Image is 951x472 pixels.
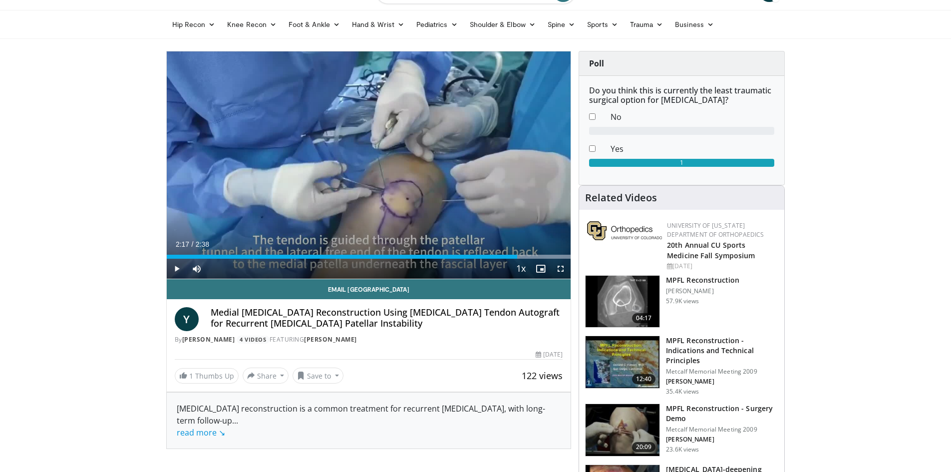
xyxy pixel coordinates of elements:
div: [DATE] [536,350,563,359]
button: Enable picture-in-picture mode [531,259,551,279]
h3: MPFL Reconstruction [666,275,739,285]
img: 355603a8-37da-49b6-856f-e00d7e9307d3.png.150x105_q85_autocrop_double_scale_upscale_version-0.2.png [587,221,662,240]
a: Email [GEOGRAPHIC_DATA] [167,279,571,299]
p: [PERSON_NAME] [666,287,739,295]
button: Mute [187,259,207,279]
h4: Medial [MEDICAL_DATA] Reconstruction Using [MEDICAL_DATA] Tendon Autograft for Recurrent [MEDICAL... [211,307,563,329]
a: University of [US_STATE] Department of Orthopaedics [667,221,764,239]
a: 20:09 MPFL Reconstruction - Surgery Demo Metcalf Memorial Meeting 2009 [PERSON_NAME] 23.6K views [585,404,778,457]
button: Save to [293,368,343,384]
a: 4 Videos [237,336,270,344]
div: [DATE] [667,262,776,271]
h3: MPFL Reconstruction - Indications and Technical Principles [666,336,778,366]
a: Knee Recon [221,14,283,34]
p: [PERSON_NAME] [666,378,778,386]
h4: Related Videos [585,192,657,204]
span: 1 [189,371,193,381]
a: 1 Thumbs Up [175,368,239,384]
a: Foot & Ankle [283,14,346,34]
div: 1 [589,159,774,167]
button: Playback Rate [511,259,531,279]
p: 35.4K views [666,388,699,396]
a: Shoulder & Elbow [464,14,542,34]
button: Fullscreen [551,259,571,279]
a: Pediatrics [410,14,464,34]
p: Metcalf Memorial Meeting 2009 [666,426,778,434]
a: Sports [581,14,624,34]
video-js: Video Player [167,51,571,279]
a: Hip Recon [166,14,222,34]
span: 12:40 [632,374,656,384]
p: Metcalf Memorial Meeting 2009 [666,368,778,376]
h6: Do you think this is currently the least traumatic surgical option for [MEDICAL_DATA]? [589,86,774,105]
a: read more ↘ [177,427,225,438]
div: Progress Bar [167,255,571,259]
div: [MEDICAL_DATA] reconstruction is a common treatment for recurrent [MEDICAL_DATA], with long-term ... [177,403,561,439]
a: 04:17 MPFL Reconstruction [PERSON_NAME] 57.9K views [585,275,778,328]
a: 12:40 MPFL Reconstruction - Indications and Technical Principles Metcalf Memorial Meeting 2009 [P... [585,336,778,396]
dd: Yes [603,143,782,155]
p: [PERSON_NAME] [666,436,778,444]
img: 38434_0000_3.png.150x105_q85_crop-smart_upscale.jpg [586,276,659,328]
p: 23.6K views [666,446,699,454]
a: 20th Annual CU Sports Medicine Fall Symposium [667,240,755,260]
img: 642458_3.png.150x105_q85_crop-smart_upscale.jpg [586,336,659,388]
h3: MPFL Reconstruction - Surgery Demo [666,404,778,424]
img: aren_3.png.150x105_q85_crop-smart_upscale.jpg [586,404,659,456]
strong: Poll [589,58,604,69]
button: Play [167,259,187,279]
button: Share [243,368,289,384]
div: By FEATURING [175,335,563,344]
a: Y [175,307,199,331]
a: Business [669,14,720,34]
a: Hand & Wrist [346,14,410,34]
a: [PERSON_NAME] [304,335,357,344]
span: 20:09 [632,442,656,452]
a: [PERSON_NAME] [182,335,235,344]
span: ... [177,415,238,438]
span: 04:17 [632,313,656,323]
span: 2:17 [176,240,189,248]
a: Spine [542,14,581,34]
span: 122 views [522,370,563,382]
a: Trauma [624,14,669,34]
span: / [192,240,194,248]
dd: No [603,111,782,123]
span: 2:38 [196,240,209,248]
p: 57.9K views [666,297,699,305]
